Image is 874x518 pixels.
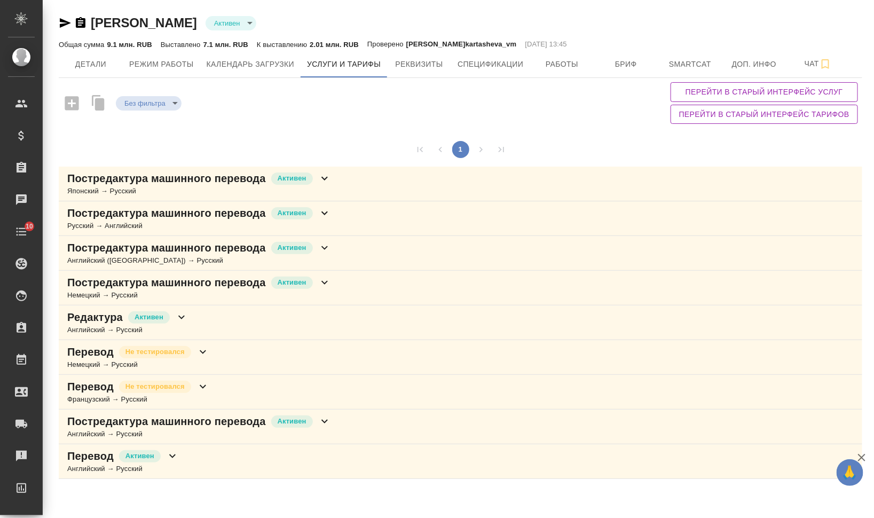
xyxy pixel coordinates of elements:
div: Английский → Русский [67,464,179,474]
button: Перейти в старый интерфейс тарифов [671,105,858,124]
p: Редактура [67,310,123,325]
div: Английский ([GEOGRAPHIC_DATA]) → Русский [67,255,331,266]
div: РедактураАктивенАнглийский → Русский [59,305,862,340]
div: Постредактура машинного переводаАктивенАнглийский → Русский [59,410,862,444]
div: Постредактура машинного переводаАктивенЯпонский → Русский [59,167,862,201]
p: Постредактура машинного перевода [67,171,266,186]
span: 10 [19,221,40,232]
p: Выставлено [161,41,203,49]
span: Режим работы [129,58,194,71]
div: Немецкий → Русский [67,290,331,301]
div: ПереводНе тестировалсяФранцузский → Русский [59,375,862,410]
div: Немецкий → Русский [67,359,209,370]
span: 🙏 [841,461,859,484]
span: Перейти в старый интерфейс тарифов [679,108,849,121]
button: Перейти в старый интерфейс услуг [671,82,858,102]
span: Smartcat [665,58,716,71]
p: Перевод [67,379,114,394]
p: Перевод [67,344,114,359]
p: [DATE] 13:45 [525,39,567,50]
span: Перейти в старый интерфейс услуг [679,85,849,99]
p: Постредактура машинного перевода [67,240,266,255]
p: 2.01 млн. RUB [310,41,359,49]
p: Не тестировался [125,347,185,357]
button: Скопировать ссылку [74,17,87,29]
div: Русский → Английский [67,221,331,231]
p: К выставлению [257,41,310,49]
span: Спецификации [458,58,523,71]
p: Активен [278,242,306,253]
span: Работы [537,58,588,71]
div: Английский → Русский [67,325,188,335]
p: Активен [278,173,306,184]
p: [PERSON_NAME]kartasheva_vm [406,39,517,50]
div: Постредактура машинного переводаАктивенАнглийский ([GEOGRAPHIC_DATA]) → Русский [59,236,862,271]
button: Без фильтра [121,99,169,108]
span: Доп. инфо [729,58,780,71]
a: [PERSON_NAME] [91,15,197,30]
div: Английский → Русский [67,429,331,439]
span: Календарь загрузки [207,58,295,71]
p: Активен [278,416,306,427]
div: Активен [206,16,256,30]
p: Перевод [67,449,114,464]
div: Активен [116,96,182,111]
p: Активен [125,451,154,461]
nav: pagination navigation [410,141,511,158]
span: Детали [65,58,116,71]
a: 10 [3,218,40,245]
p: Постредактура машинного перевода [67,206,266,221]
div: Японский → Русский [67,186,331,197]
span: Бриф [601,58,652,71]
svg: Подписаться [819,58,832,70]
p: Постредактура машинного перевода [67,275,266,290]
p: 7.1 млн. RUB [203,41,248,49]
p: 9.1 млн. RUB [107,41,152,49]
p: Не тестировался [125,381,185,392]
button: Активен [211,19,243,28]
p: Активен [278,277,306,288]
span: Реквизиты [393,58,445,71]
div: Французский → Русский [67,394,209,405]
div: Постредактура машинного переводаАктивенНемецкий → Русский [59,271,862,305]
p: Постредактура машинного перевода [67,414,266,429]
p: Проверено [367,39,406,50]
span: Услуги и тарифы [307,58,381,71]
div: ПереводНе тестировалсяНемецкий → Русский [59,340,862,375]
p: Активен [135,312,163,323]
p: Общая сумма [59,41,107,49]
div: Постредактура машинного переводаАктивенРусский → Английский [59,201,862,236]
div: ПереводАктивенАнглийский → Русский [59,444,862,479]
button: 🙏 [837,459,863,486]
button: Скопировать ссылку для ЯМессенджера [59,17,72,29]
span: Чат [793,57,844,70]
p: Активен [278,208,306,218]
